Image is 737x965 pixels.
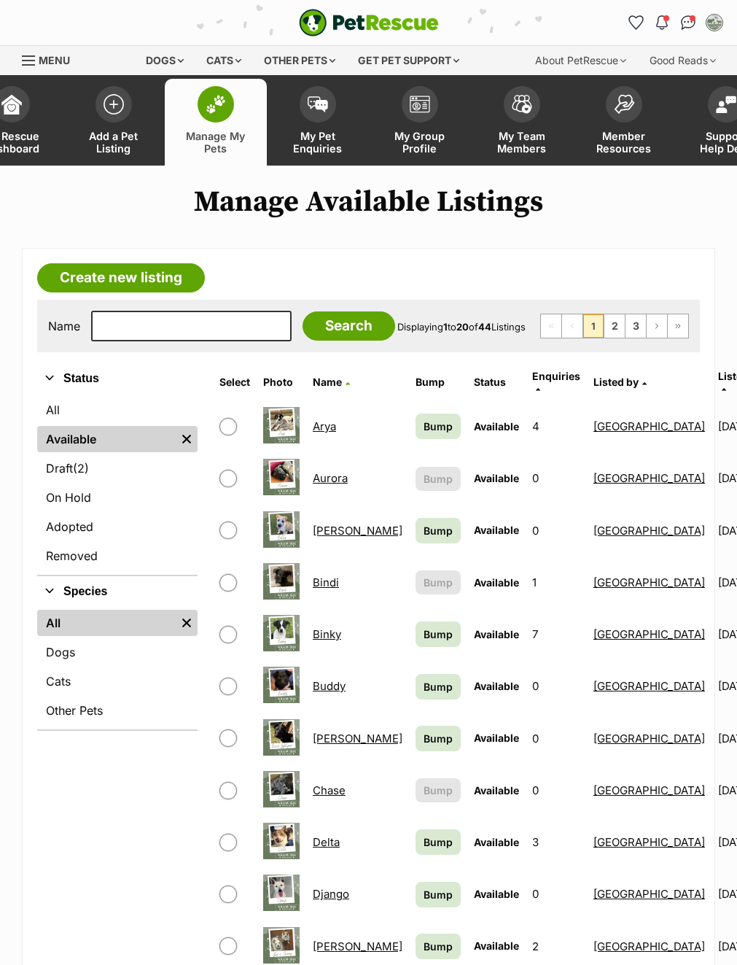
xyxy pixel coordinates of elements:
span: Bump [424,679,453,694]
div: About PetRescue [525,46,636,75]
a: [PERSON_NAME] [313,939,402,953]
a: [GEOGRAPHIC_DATA] [593,835,705,849]
div: Cats [196,46,251,75]
span: Bump [424,627,453,642]
a: [GEOGRAPHIC_DATA] [593,679,705,693]
a: Remove filter [176,426,198,452]
a: Remove filter [176,610,198,636]
a: Bump [416,518,461,543]
img: notifications-46538b983faf8c2785f20acdc204bb7945ddae34d4c08c2a6579f10ce5e182be.svg [656,15,668,30]
span: My Team Members [489,130,555,155]
a: PetRescue [299,9,439,36]
span: Member Resources [591,130,657,155]
span: My Pet Enquiries [285,130,351,155]
a: Adopted [37,513,198,540]
div: Other pets [254,46,346,75]
th: Select [214,365,256,400]
a: Bump [416,621,461,647]
td: 0 [526,505,586,556]
a: Add a Pet Listing [63,79,165,166]
img: help-desk-icon-fdf02630f3aa405de69fd3d07c3f3aa587a6932b1a1747fa1d2bba05be0121f9.svg [716,96,736,113]
a: Dogs [37,639,198,665]
span: Listed by [593,376,639,388]
span: Bump [424,939,453,954]
span: Bump [424,523,453,538]
img: dashboard-icon-eb2f2d2d3e046f16d808141f083e7271f6b2e854fb5c12c21221c1fb7104beca.svg [1,94,22,115]
td: 7 [526,609,586,659]
th: Bump [410,365,467,400]
a: Enquiries [532,370,580,394]
button: Bump [416,570,461,594]
img: add-pet-listing-icon-0afa8454b4691262ce3f59096e99ab1cd57d4a30225e0717b998d2c9b9846f56.svg [104,94,124,115]
a: Bump [416,934,461,959]
a: [GEOGRAPHIC_DATA] [593,783,705,797]
button: Bump [416,467,461,491]
td: 0 [526,765,586,815]
a: My Pet Enquiries [267,79,369,166]
a: All [37,397,198,423]
a: Delta [313,835,340,849]
span: Available [474,732,519,744]
a: Buddy [313,679,346,693]
img: member-resources-icon-8e73f808a243e03378d46382f2149f9095a855e16c252ad45f914b54edf8863c.svg [614,94,634,114]
a: All [37,610,176,636]
td: 0 [526,713,586,764]
button: Status [37,369,198,388]
a: Next page [647,314,667,338]
button: My account [703,11,726,34]
div: Species [37,607,198,729]
a: [PERSON_NAME] [313,732,402,745]
span: Previous page [562,314,582,338]
a: Favourites [624,11,647,34]
a: Binky [313,627,341,641]
div: Dogs [136,46,194,75]
td: 0 [526,661,586,711]
img: logo-e224e6f780fb5917bec1dbf3a21bbac754714ae5b6737aabdf751b685950b380.svg [299,9,439,36]
a: My Team Members [471,79,573,166]
a: Bump [416,674,461,699]
img: pet-enquiries-icon-7e3ad2cf08bfb03b45e93fb7055b45f3efa6380592205ae92323e6603595dc1f.svg [308,96,328,112]
span: Add a Pet Listing [81,130,147,155]
a: Arya [313,419,336,433]
a: [PERSON_NAME] [313,524,402,538]
a: [GEOGRAPHIC_DATA] [593,887,705,901]
span: Available [474,524,519,536]
a: Page 2 [604,314,625,338]
a: Member Resources [573,79,675,166]
td: 4 [526,401,586,452]
a: Removed [37,543,198,569]
span: My Group Profile [387,130,453,155]
strong: 20 [456,321,469,333]
span: Available [474,939,519,952]
th: Photo [257,365,305,400]
a: Available [37,426,176,452]
td: 0 [526,869,586,919]
ul: Account quick links [624,11,726,34]
img: Delta [263,823,300,859]
span: (2) [73,460,89,477]
a: Bump [416,414,461,439]
a: Bindi [313,575,339,589]
span: Bump [424,575,453,590]
span: Available [474,576,519,589]
span: Available [474,888,519,900]
span: Name [313,376,342,388]
nav: Pagination [540,314,689,338]
a: Bump [416,882,461,907]
strong: 44 [478,321,491,333]
td: 3 [526,817,586,867]
span: Menu [39,54,70,66]
a: Page 3 [625,314,646,338]
a: [GEOGRAPHIC_DATA] [593,575,705,589]
a: Django [313,887,349,901]
a: Listed by [593,376,647,388]
a: [GEOGRAPHIC_DATA] [593,732,705,745]
span: Available [474,628,519,640]
span: Bump [424,783,453,798]
a: On Hold [37,484,198,511]
span: Available [474,680,519,692]
img: group-profile-icon-3fa3cf56718a62981997c0bc7e787c4b2cf8bcc04b72c1350f741eb67cf2f40e.svg [410,96,430,113]
a: Conversations [676,11,700,34]
button: Notifications [650,11,674,34]
label: Name [48,319,80,333]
